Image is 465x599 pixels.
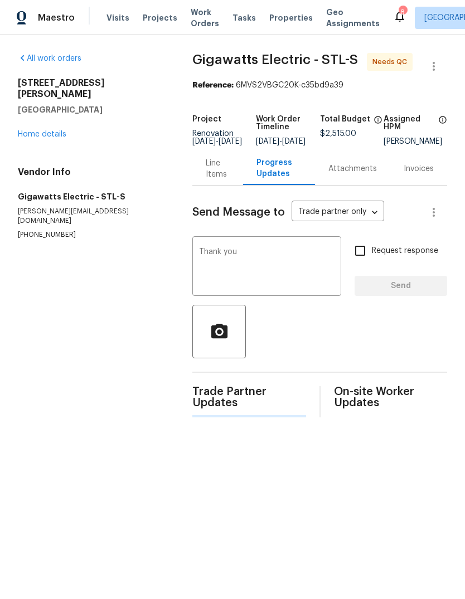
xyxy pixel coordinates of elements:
span: [DATE] [219,138,242,145]
span: Tasks [232,14,256,22]
span: $2,515.00 [320,130,356,138]
span: Trade Partner Updates [192,386,306,408]
div: Line Items [206,158,230,180]
span: - [192,138,242,145]
span: The hpm assigned to this work order. [438,115,447,138]
a: Home details [18,130,66,138]
span: Visits [106,12,129,23]
div: [PERSON_NAME] [384,138,447,145]
span: Work Orders [191,7,219,29]
span: Geo Assignments [326,7,380,29]
h5: Work Order Timeline [256,115,319,131]
p: [PERSON_NAME][EMAIL_ADDRESS][DOMAIN_NAME] [18,207,166,226]
span: Gigawatts Electric - STL-S [192,53,358,66]
span: The total cost of line items that have been proposed by Opendoor. This sum includes line items th... [374,115,382,130]
span: - [256,138,306,145]
h5: Gigawatts Electric - STL-S [18,191,166,202]
h5: Total Budget [320,115,370,123]
span: Request response [372,245,438,257]
span: Send Message to [192,207,285,218]
span: [DATE] [192,138,216,145]
h2: [STREET_ADDRESS][PERSON_NAME] [18,77,166,100]
div: 6MVS2VBGC20K-c35bd9a39 [192,80,447,91]
h5: Assigned HPM [384,115,435,131]
p: [PHONE_NUMBER] [18,230,166,240]
b: Reference: [192,81,234,89]
span: [DATE] [256,138,279,145]
span: Projects [143,12,177,23]
span: Maestro [38,12,75,23]
h4: Vendor Info [18,167,166,178]
span: Renovation [192,130,242,145]
div: Attachments [328,163,377,174]
span: On-site Worker Updates [334,386,447,408]
h5: [GEOGRAPHIC_DATA] [18,104,166,115]
a: All work orders [18,55,81,62]
span: Needs QC [372,56,411,67]
span: [DATE] [282,138,306,145]
span: Properties [269,12,313,23]
div: Trade partner only [292,203,384,222]
div: 8 [399,7,406,18]
h5: Project [192,115,221,123]
textarea: Thank you [199,248,335,287]
div: Invoices [404,163,434,174]
div: Progress Updates [256,157,302,179]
